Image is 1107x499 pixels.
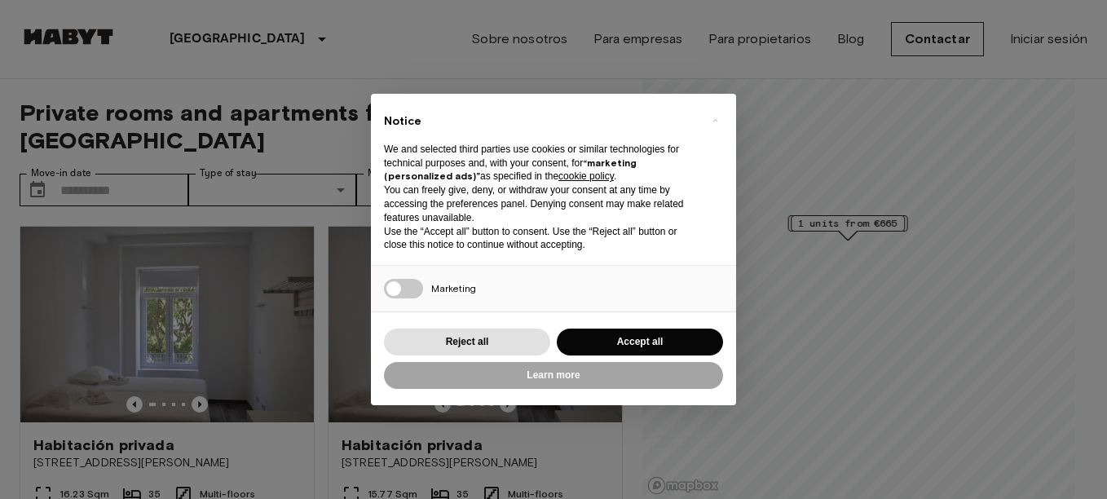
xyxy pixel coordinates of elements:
[431,282,476,294] span: Marketing
[384,157,637,183] strong: “marketing (personalized ads)”
[384,362,723,389] button: Learn more
[384,225,697,253] p: Use the “Accept all” button to consent. Use the “Reject all” button or close this notice to conti...
[557,329,723,355] button: Accept all
[712,110,718,130] span: ×
[384,183,697,224] p: You can freely give, deny, or withdraw your consent at any time by accessing the preferences pane...
[384,143,697,183] p: We and selected third parties use cookies or similar technologies for technical purposes and, wit...
[702,107,728,133] button: Close this notice
[384,329,550,355] button: Reject all
[384,113,697,130] h2: Notice
[558,170,614,182] a: cookie policy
